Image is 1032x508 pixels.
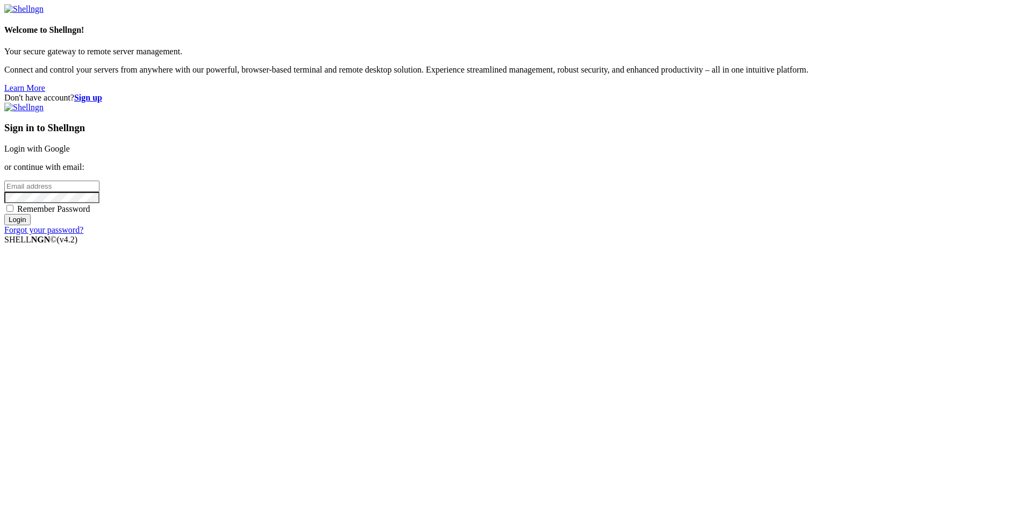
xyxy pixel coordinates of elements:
h4: Welcome to Shellngn! [4,25,1028,35]
a: Learn More [4,83,45,92]
img: Shellngn [4,4,44,14]
b: NGN [31,235,51,244]
a: Sign up [74,93,102,102]
input: Login [4,214,31,225]
span: Remember Password [17,204,90,213]
p: Connect and control your servers from anywhere with our powerful, browser-based terminal and remo... [4,65,1028,75]
a: Login with Google [4,144,70,153]
input: Remember Password [6,205,13,212]
p: or continue with email: [4,162,1028,172]
a: Forgot your password? [4,225,83,234]
span: 4.2.0 [57,235,78,244]
img: Shellngn [4,103,44,112]
div: Don't have account? [4,93,1028,103]
p: Your secure gateway to remote server management. [4,47,1028,56]
h3: Sign in to Shellngn [4,122,1028,134]
span: SHELL © [4,235,77,244]
input: Email address [4,181,99,192]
